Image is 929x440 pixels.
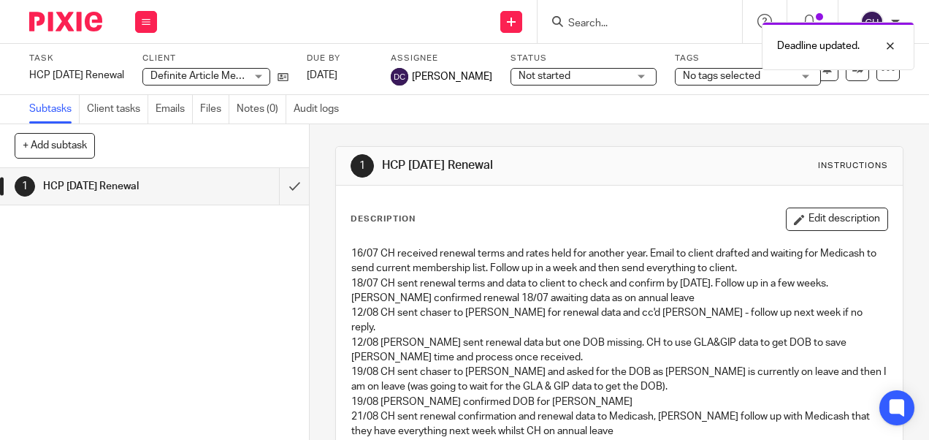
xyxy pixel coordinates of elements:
span: Not started [519,71,570,81]
div: 1 [15,176,35,197]
label: Due by [307,53,372,64]
a: Notes (0) [237,95,286,124]
p: 12/08 [PERSON_NAME] sent renewal data but one DOB missing. CH to use GLA&GIP data to get DOB to s... [351,335,887,365]
div: 1 [351,154,374,178]
p: 12/08 CH sent chaser to [PERSON_NAME] for renewal data and cc'd [PERSON_NAME] - follow up next we... [351,306,887,335]
p: Description [351,213,416,225]
img: Pixie [29,12,102,31]
div: Instructions [818,160,888,172]
label: Assignee [391,53,492,64]
span: Definite Article Media Ltd [150,71,267,81]
button: + Add subtask [15,133,95,158]
img: svg%3E [391,68,408,86]
h1: HCP [DATE] Renewal [382,158,651,173]
label: Task [29,53,124,64]
a: Client tasks [87,95,148,124]
p: 16/07 CH received renewal terms and rates held for another year. Email to client drafted and wait... [351,246,887,276]
button: Edit description [786,208,888,231]
div: HCP [DATE] Renewal [29,68,124,83]
img: svg%3E [860,10,884,34]
span: [DATE] [307,70,337,80]
p: 19/08 CH sent chaser to [PERSON_NAME] and asked for the DOB as [PERSON_NAME] is currently on leav... [351,365,887,395]
p: 19/08 [PERSON_NAME] confirmed DOB for [PERSON_NAME] [351,395,887,409]
h1: HCP [DATE] Renewal [43,175,191,197]
p: 21/08 CH sent renewal confirmation and renewal data to Medicash, [PERSON_NAME] follow up with Med... [351,409,887,439]
span: No tags selected [683,71,760,81]
span: [PERSON_NAME] [412,69,492,84]
p: Deadline updated. [777,39,860,53]
p: 18/07 CH sent renewal terms and data to client to check and confirm by [DATE]. Follow up in a few... [351,276,887,306]
a: Emails [156,95,193,124]
a: Subtasks [29,95,80,124]
label: Client [142,53,288,64]
div: HCP 1st September Renewal [29,68,124,83]
a: Files [200,95,229,124]
a: Audit logs [294,95,346,124]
